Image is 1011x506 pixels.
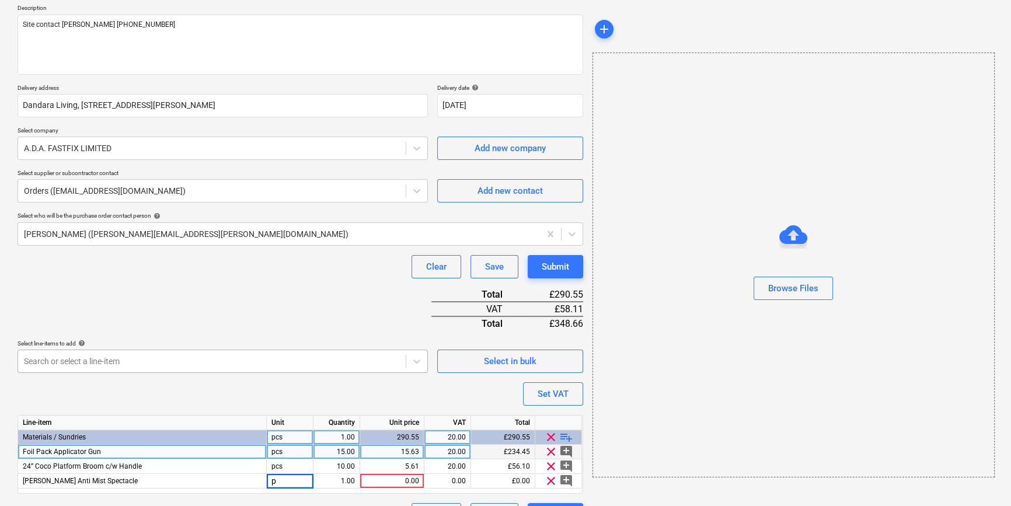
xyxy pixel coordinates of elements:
div: 290.55 [365,430,419,445]
div: £0.00 [471,474,535,488]
div: Clear [426,259,447,274]
div: £234.45 [471,445,535,459]
div: 10.00 [318,459,355,474]
span: help [76,340,85,347]
div: Unit price [360,416,424,430]
textarea: Site contact [PERSON_NAME] [PHONE_NUMBER] [18,15,583,75]
button: Clear [412,255,461,278]
div: 20.00 [429,445,466,459]
div: Browse Files [592,53,995,477]
div: Submit [542,259,569,274]
div: Save [485,259,504,274]
div: 0.00 [365,474,419,488]
input: Delivery address [18,94,428,117]
div: Unit [267,416,313,430]
button: Select in bulk [437,350,583,373]
div: 15.63 [365,445,419,459]
div: Total [471,416,535,430]
div: 1.00 [318,474,355,488]
div: Select who will be the purchase order contact person [18,212,583,219]
p: Select supplier or subcontractor contact [18,169,428,179]
span: help [469,84,479,91]
div: Total [431,316,521,330]
div: Line-item [18,416,267,430]
span: help [151,212,161,219]
div: Select line-items to add [18,340,428,347]
div: 20.00 [429,430,466,445]
div: pcs [267,459,313,474]
div: £56.10 [471,459,535,474]
div: VAT [424,416,471,430]
span: playlist_add [559,430,573,444]
span: add_comment [559,459,573,473]
span: clear [544,474,558,488]
div: £290.55 [521,288,583,302]
div: 20.00 [429,459,466,474]
span: clear [544,459,558,473]
div: Delivery date [437,84,583,92]
button: Submit [528,255,583,278]
button: Add new contact [437,179,583,203]
span: Foil Pack Applicator Gun [23,448,101,456]
span: Materials / Sundries [23,433,86,441]
div: pcs [267,445,313,459]
div: Select in bulk [484,354,536,369]
span: Riley Fresna Anti Mist Spectacle [23,477,138,485]
div: £58.11 [521,302,583,316]
p: Delivery address [18,84,428,94]
div: Quantity [313,416,360,430]
div: pcs [267,430,313,445]
span: add_comment [559,474,573,488]
div: 15.00 [318,445,355,459]
iframe: Chat Widget [953,450,1011,506]
button: Browse Files [754,277,833,300]
div: 1.00 [318,430,355,445]
span: add_comment [559,445,573,459]
div: VAT [431,302,521,316]
span: 24” Coco Platform Broom c/w Handle [23,462,142,470]
div: Set VAT [538,386,569,402]
div: Add new contact [477,183,543,198]
p: Select company [18,127,428,137]
div: Total [431,288,521,302]
button: Save [470,255,518,278]
div: Add new company [475,141,546,156]
input: Delivery date not specified [437,94,583,117]
span: clear [544,445,558,459]
span: add [597,22,611,36]
div: Browse Files [768,281,818,296]
p: Description [18,4,583,14]
div: 0.00 [429,474,466,488]
div: £290.55 [471,430,535,445]
button: Add new company [437,137,583,160]
button: Set VAT [523,382,583,406]
div: £348.66 [521,316,583,330]
span: clear [544,430,558,444]
div: 5.61 [365,459,419,474]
